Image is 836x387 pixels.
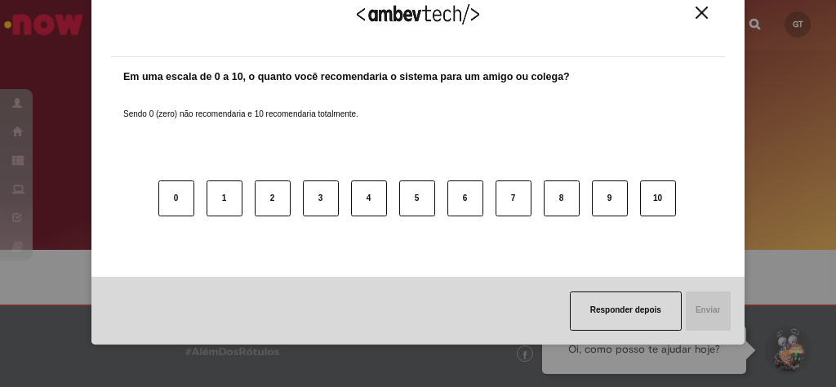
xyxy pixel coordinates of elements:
[399,180,435,216] button: 5
[592,180,628,216] button: 9
[691,6,713,20] button: Close
[158,180,194,216] button: 0
[123,89,358,120] label: Sendo 0 (zero) não recomendaria e 10 recomendaria totalmente.
[640,180,676,216] button: 10
[570,291,682,331] button: Responder depois
[447,180,483,216] button: 6
[696,7,708,19] img: Close
[123,69,570,85] label: Em uma escala de 0 a 10, o quanto você recomendaria o sistema para um amigo ou colega?
[207,180,242,216] button: 1
[255,180,291,216] button: 2
[303,180,339,216] button: 3
[351,180,387,216] button: 4
[357,4,479,24] img: Logo Ambevtech
[544,180,580,216] button: 8
[496,180,531,216] button: 7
